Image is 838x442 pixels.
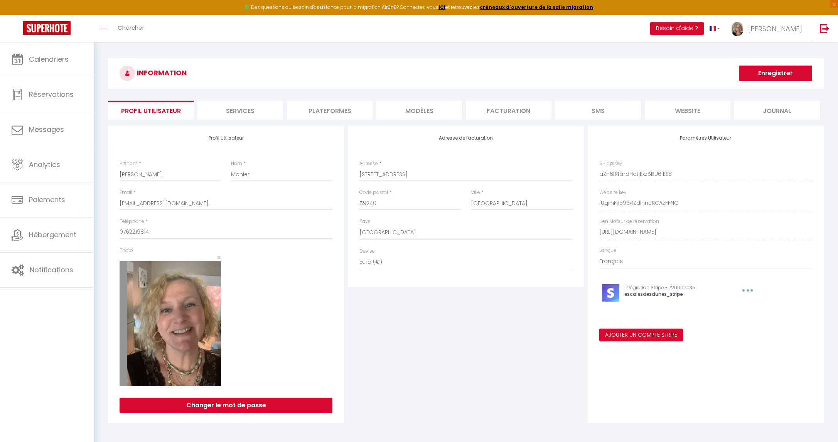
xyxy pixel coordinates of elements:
[359,135,572,141] h4: Adresse de facturation
[471,189,480,196] label: Ville
[29,160,60,169] span: Analytics
[624,291,683,297] span: escalesdesdunes_stripe
[23,21,71,35] img: Super Booking
[197,101,283,120] li: Services
[645,101,730,120] li: website
[120,218,144,225] label: Téléphone
[108,101,194,120] li: Profil Utilisateur
[118,24,144,32] span: Chercher
[820,24,830,33] img: logout
[599,135,812,141] h4: Paramètres Utilisateur
[29,230,76,240] span: Hébergement
[376,101,462,120] li: MODÈLES
[29,89,74,99] span: Réservations
[466,101,551,120] li: Facturation
[6,3,29,26] button: Ouvrir le widget de chat LiveChat
[624,284,725,292] p: Intégration Stripe - 720006035
[555,101,641,120] li: SMS
[29,195,65,204] span: Paiements
[438,4,445,10] a: ICI
[217,253,221,262] span: ×
[359,160,378,167] label: Adresse
[599,247,616,254] label: Langue
[120,135,332,141] h4: Profil Utilisateur
[108,58,824,89] h3: INFORMATION
[599,218,659,225] label: Lien Moteur de réservation
[120,247,133,254] label: Photo
[726,15,812,42] a: ... [PERSON_NAME]
[120,261,221,386] img: 17230561232035.png
[120,160,138,167] label: Prénom
[599,189,627,196] label: Website key
[650,22,704,35] button: Besoin d'aide ?
[599,160,622,167] label: SH apiKey
[120,189,132,196] label: Email
[29,125,64,134] span: Messages
[602,284,619,302] img: stripe-logo.jpeg
[734,101,820,120] li: Journal
[748,24,802,34] span: [PERSON_NAME]
[287,101,373,120] li: Plateformes
[231,160,242,167] label: Nom
[739,66,812,81] button: Enregistrer
[599,329,683,342] button: Ajouter un compte Stripe
[732,22,743,36] img: ...
[30,265,73,275] span: Notifications
[359,218,371,225] label: Pays
[359,248,375,255] label: Devise
[480,4,593,10] a: créneaux d'ouverture de la salle migration
[359,189,388,196] label: Code postal
[112,15,150,42] a: Chercher
[29,54,69,64] span: Calendriers
[217,254,221,261] button: Close
[120,398,332,413] button: Changer le mot de passe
